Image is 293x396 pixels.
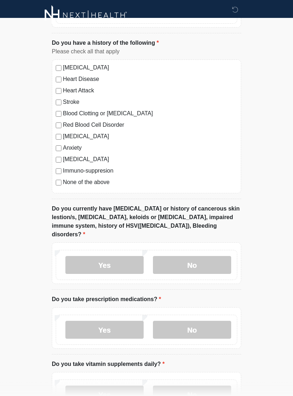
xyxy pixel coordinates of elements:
div: Please check all that apply [52,48,241,56]
input: [MEDICAL_DATA] [56,66,61,71]
input: [MEDICAL_DATA] [56,134,61,140]
label: [MEDICAL_DATA] [63,64,237,72]
label: Do you currently have [MEDICAL_DATA] or history of cancerous skin lestion/s, [MEDICAL_DATA], kelo... [52,205,241,239]
label: Immuno-suppresion [63,167,237,175]
label: Do you take vitamin supplements daily? [52,360,165,369]
label: Blood Clotting or [MEDICAL_DATA] [63,110,237,118]
label: Do you take prescription medications? [52,295,161,304]
input: Immuno-suppresion [56,169,61,174]
input: Heart Disease [56,77,61,83]
label: Red Blood Cell Disorder [63,121,237,130]
input: None of the above [56,180,61,186]
input: Stroke [56,100,61,106]
label: Anxiety [63,144,237,153]
label: Stroke [63,98,237,107]
label: Heart Attack [63,87,237,95]
label: Heart Disease [63,75,237,84]
label: No [153,256,231,274]
label: Do you have a history of the following [52,39,159,48]
label: No [153,321,231,339]
label: Yes [65,321,144,339]
input: Heart Attack [56,88,61,94]
input: [MEDICAL_DATA] [56,157,61,163]
input: Blood Clotting or [MEDICAL_DATA] [56,111,61,117]
input: Red Blood Cell Disorder [56,123,61,129]
label: None of the above [63,178,237,187]
label: [MEDICAL_DATA] [63,132,237,141]
label: Yes [65,256,144,274]
img: Next-Health Logo [45,5,127,25]
input: Anxiety [56,146,61,151]
label: [MEDICAL_DATA] [63,155,237,164]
